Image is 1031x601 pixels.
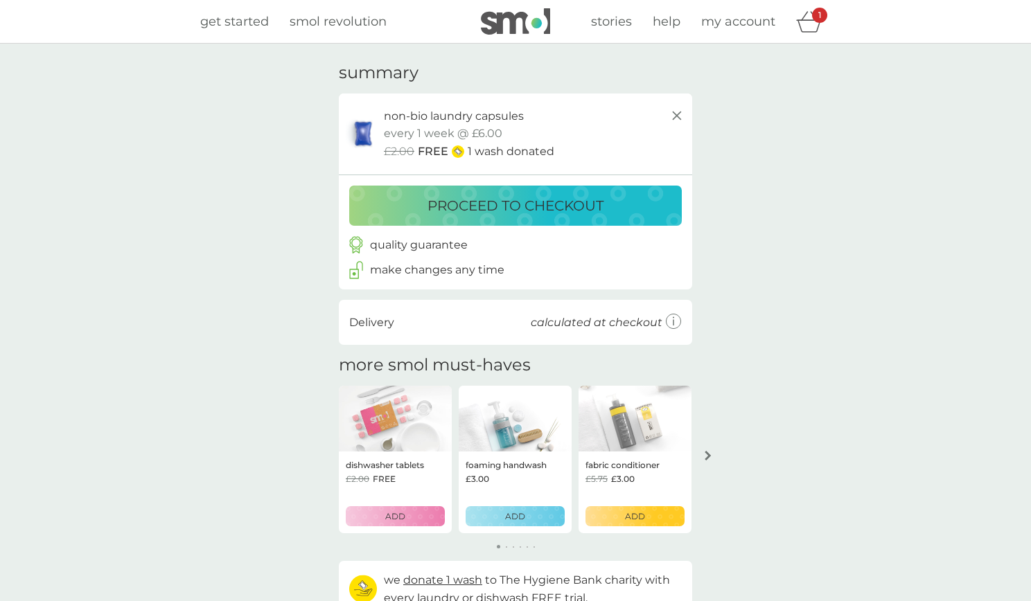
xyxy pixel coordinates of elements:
p: fabric conditioner [585,458,660,472]
a: smol revolution [290,12,387,32]
span: get started [200,14,269,29]
span: £2.00 [346,472,369,485]
p: calculated at checkout [531,314,662,332]
p: non-bio laundry capsules [384,107,524,125]
h3: summary [339,63,418,83]
span: £3.00 [466,472,489,485]
span: smol revolution [290,14,387,29]
span: £2.00 [384,143,414,161]
span: FREE [418,143,448,161]
p: make changes any time [370,261,504,279]
p: 1 wash donated [468,143,554,161]
p: ADD [625,510,645,523]
span: help [653,14,680,29]
button: ADD [585,506,685,526]
span: my account [701,14,775,29]
p: dishwasher tablets [346,458,424,472]
span: FREE [373,472,396,485]
h2: more smol must-haves [339,355,531,375]
span: £5.75 [585,472,608,485]
img: smol [481,8,550,35]
p: quality guarantee [370,236,468,254]
p: Delivery [349,314,394,332]
p: foaming handwash [466,458,547,472]
a: get started [200,12,269,32]
button: ADD [346,506,445,526]
p: proceed to checkout [428,195,603,217]
a: help [653,12,680,32]
p: ADD [385,510,405,523]
a: my account [701,12,775,32]
p: ADD [505,510,525,523]
div: basket [796,8,831,35]
span: donate 1 wash [403,573,482,586]
button: proceed to checkout [349,186,682,226]
span: £3.00 [611,472,635,485]
button: ADD [466,506,565,526]
a: stories [591,12,632,32]
p: every 1 week @ £6.00 [384,125,502,143]
span: stories [591,14,632,29]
